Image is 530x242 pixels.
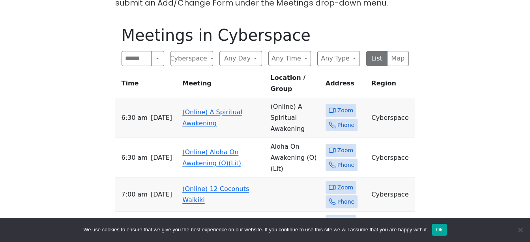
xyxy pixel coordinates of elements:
button: Cyberspace [170,51,213,66]
span: 6:30 AM [122,112,148,123]
span: Zoom [337,217,353,227]
h1: Meetings in Cyberspace [122,26,409,45]
th: Address [322,72,369,98]
button: Any Time [268,51,311,66]
span: Zoom [337,106,353,115]
td: Aloha On Awakening (O) (Lit) [268,138,322,178]
input: Search [122,51,152,66]
span: [DATE] [151,152,172,163]
span: No [516,226,524,234]
span: [DATE] [151,112,172,123]
button: Any Day [219,51,262,66]
button: Any Type [317,51,360,66]
button: List [366,51,388,66]
span: Phone [337,197,354,207]
span: 6:30 AM [122,152,148,163]
a: (Online) A Spiritual Awakening [182,108,242,127]
span: Phone [337,120,354,130]
span: Zoom [337,146,353,155]
th: Time [115,72,180,98]
span: Phone [337,160,354,170]
td: Cyberspace [368,178,415,212]
th: Region [368,72,415,98]
td: Cyberspace [368,138,415,178]
span: [DATE] [151,189,172,200]
button: Map [387,51,409,66]
button: Search [151,51,164,66]
a: (Online) 12 Coconuts Waikiki [182,185,249,204]
a: (Online) Aloha On Awakening (O)(Lit) [182,148,241,167]
span: 7:00 AM [122,189,148,200]
td: (Online) A Spiritual Awakening [268,98,322,138]
td: Cyberspace [368,98,415,138]
th: Location / Group [268,72,322,98]
span: Zoom [337,183,353,193]
span: We use cookies to ensure that we give you the best experience on our website. If you continue to ... [83,226,428,234]
th: Meeting [179,72,267,98]
button: Ok [432,224,447,236]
